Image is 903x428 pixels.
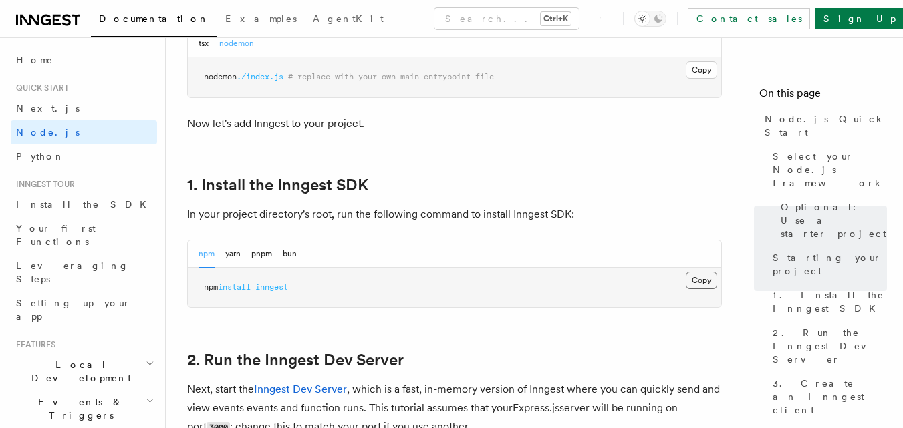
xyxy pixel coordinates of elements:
button: tsx [199,30,209,57]
a: Inngest Dev Server [254,383,347,395]
span: Home [16,53,53,67]
span: Leveraging Steps [16,260,129,284]
span: nodemon [204,72,237,81]
a: Documentation [91,4,217,37]
span: Node.js [16,127,80,138]
button: yarn [225,240,241,268]
a: Setting up your app [11,291,157,329]
a: 2. Run the Inngest Dev Server [187,351,404,369]
span: Next.js [16,103,80,114]
button: npm [199,240,215,268]
span: Node.js Quick Start [765,112,887,139]
span: Documentation [99,13,209,24]
button: Local Development [11,353,157,390]
a: Examples [217,4,305,36]
span: Optional: Use a starter project [781,200,887,240]
span: Events & Triggers [11,395,146,422]
a: 1. Install the Inngest SDK [767,283,887,320]
a: Node.js Quick Start [759,107,887,144]
a: Node.js [11,120,157,144]
span: Quick start [11,83,69,93]
a: 2. Run the Inngest Dev Server [767,320,887,371]
span: npm [204,282,218,292]
button: Copy [686,272,717,289]
span: Setting up your app [16,298,131,322]
p: In your project directory's root, run the following command to install Inngest SDK: [187,205,722,224]
p: Now let's add Inngest to your project. [187,114,722,133]
span: 2. Run the Inngest Dev Server [773,326,887,366]
a: Install the SDK [11,192,157,216]
kbd: Ctrl+K [541,12,571,25]
button: Copy [686,61,717,79]
a: Your first Functions [11,216,157,254]
span: 3. Create an Inngest client [773,377,887,417]
span: Your first Functions [16,223,96,247]
span: Inngest tour [11,179,75,190]
a: Starting your project [767,246,887,283]
span: # replace with your own main entrypoint file [288,72,494,81]
span: AgentKit [313,13,384,24]
a: Contact sales [688,8,810,29]
a: Home [11,48,157,72]
a: Python [11,144,157,168]
a: Next.js [11,96,157,120]
h4: On this page [759,85,887,107]
span: 1. Install the Inngest SDK [773,288,887,315]
span: Select your Node.js framework [773,150,887,190]
a: 1. Install the Inngest SDK [187,176,368,194]
span: Local Development [11,358,146,385]
span: Python [16,151,65,162]
a: AgentKit [305,4,392,36]
button: pnpm [251,240,272,268]
span: Starting your project [773,251,887,278]
button: Events & Triggers [11,390,157,427]
button: nodemon [219,30,254,57]
button: bun [283,240,297,268]
span: install [218,282,251,292]
a: Select your Node.js framework [767,144,887,195]
button: Search...Ctrl+K [434,8,579,29]
a: 3. Create an Inngest client [767,371,887,422]
span: Examples [225,13,297,24]
span: Features [11,339,55,350]
span: inngest [255,282,288,292]
span: ./index.js [237,72,283,81]
span: Install the SDK [16,199,154,210]
button: Toggle dark mode [634,11,666,27]
a: Leveraging Steps [11,254,157,291]
a: Optional: Use a starter project [775,195,887,246]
